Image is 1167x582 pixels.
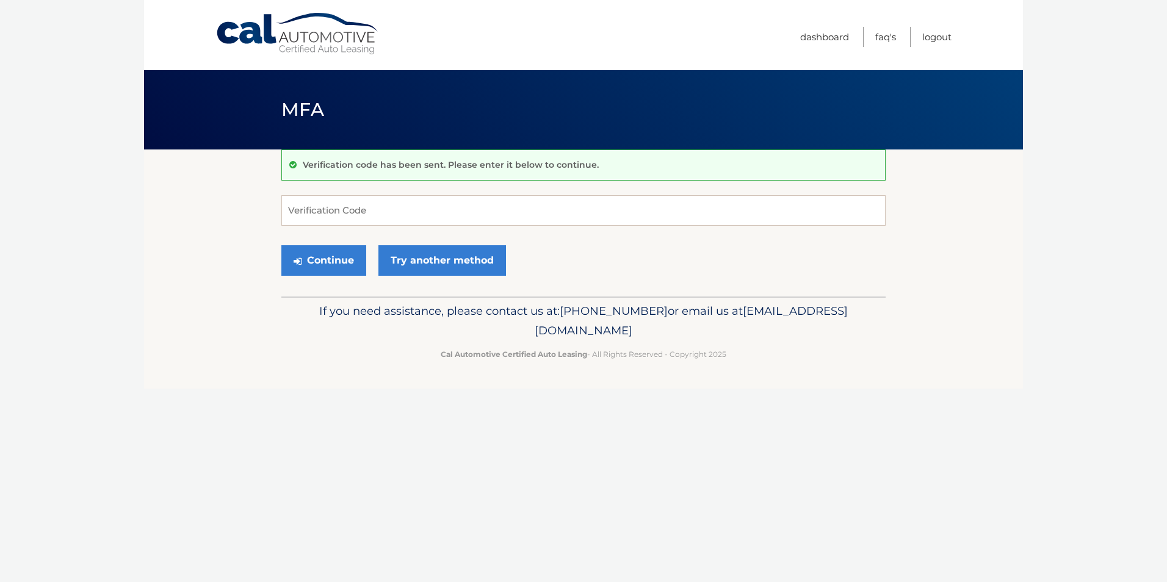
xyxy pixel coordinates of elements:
input: Verification Code [281,195,886,226]
a: Try another method [378,245,506,276]
p: - All Rights Reserved - Copyright 2025 [289,348,878,361]
span: MFA [281,98,324,121]
a: Dashboard [800,27,849,47]
a: Cal Automotive [215,12,380,56]
p: Verification code has been sent. Please enter it below to continue. [303,159,599,170]
p: If you need assistance, please contact us at: or email us at [289,301,878,340]
a: FAQ's [875,27,896,47]
span: [PHONE_NUMBER] [560,304,668,318]
button: Continue [281,245,366,276]
strong: Cal Automotive Certified Auto Leasing [441,350,587,359]
a: Logout [922,27,952,47]
span: [EMAIL_ADDRESS][DOMAIN_NAME] [535,304,848,337]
